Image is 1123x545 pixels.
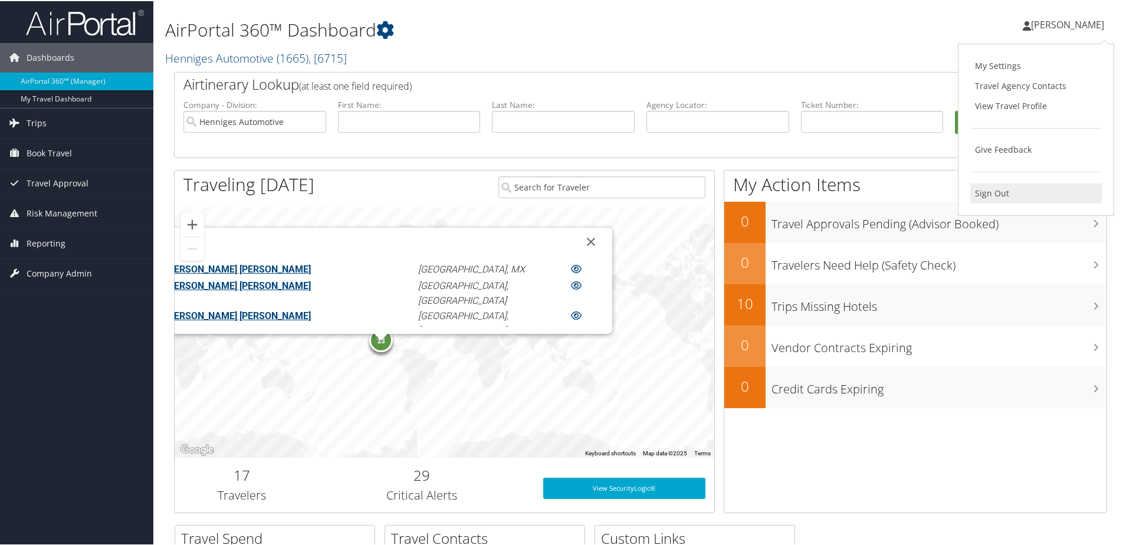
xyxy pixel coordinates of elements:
button: Zoom out [180,236,204,260]
h3: Vendor Contracts Expiring [771,333,1106,355]
a: [PERSON_NAME] [1023,6,1116,41]
span: Company Admin [27,258,92,287]
h3: Travelers Need Help (Safety Check) [771,250,1106,272]
span: Risk Management [27,198,97,227]
button: Keyboard shortcuts [585,448,636,457]
a: 0Travelers Need Help (Safety Check) [724,242,1106,283]
label: Last Name: [492,98,635,110]
h1: My Action Items [724,171,1106,196]
button: Search [955,110,1098,133]
a: View Travel Profile [970,95,1102,115]
span: ( 1665 ) [277,49,308,65]
h2: 29 [318,464,526,484]
h2: 0 [724,375,766,395]
label: Agency Locator: [646,98,789,110]
button: Zoom in [180,212,204,235]
a: View SecurityLogic® [543,477,705,498]
h1: Traveling [DATE] [183,171,314,196]
span: , [ 6715 ] [308,49,347,65]
h1: AirPortal 360™ Dashboard [165,17,799,41]
label: Ticket Number: [801,98,944,110]
img: Google [178,441,216,457]
a: [PERSON_NAME] [PERSON_NAME] [166,308,311,320]
a: My Settings [970,55,1102,75]
a: [PERSON_NAME] [PERSON_NAME] [166,278,311,290]
h3: Critical Alerts [318,486,526,503]
button: Close [577,226,605,255]
h2: 17 [183,464,301,484]
h2: 0 [724,251,766,271]
a: 0Vendor Contracts Expiring [724,324,1106,366]
img: airportal-logo.png [26,8,144,35]
a: [PERSON_NAME] [PERSON_NAME] [166,262,311,274]
h2: Airtinerary Lookup [183,73,1020,93]
label: Company - Division: [183,98,326,110]
a: 0Credit Cards Expiring [724,366,1106,407]
a: Terms (opens in new tab) [694,449,711,455]
em: [GEOGRAPHIC_DATA], MX [419,262,526,274]
em: [GEOGRAPHIC_DATA], [GEOGRAPHIC_DATA] [419,278,509,305]
h2: 0 [724,210,766,230]
span: Travel Approval [27,168,88,197]
span: Dashboards [27,42,74,71]
a: Open this area in Google Maps (opens a new window) [178,441,216,457]
span: (at least one field required) [299,78,412,91]
h3: Travel Approvals Pending (Advisor Booked) [771,209,1106,231]
em: [GEOGRAPHIC_DATA], [GEOGRAPHIC_DATA] [419,308,509,335]
a: Travel Agency Contacts [970,75,1102,95]
a: Give Feedback [970,139,1102,159]
h3: Credit Cards Expiring [771,374,1106,396]
span: Map data ©2025 [643,449,687,455]
span: Trips [27,107,47,137]
label: First Name: [338,98,481,110]
input: Search for Traveler [498,175,705,197]
a: Sign Out [970,182,1102,202]
h3: Travelers [183,486,301,503]
span: [PERSON_NAME] [1031,17,1104,30]
span: Reporting [27,228,65,257]
div: 13 [369,327,393,351]
a: Henniges Automotive [165,49,347,65]
span: Book Travel [27,137,72,167]
h2: 0 [724,334,766,354]
h2: 10 [724,293,766,313]
a: 10Trips Missing Hotels [724,283,1106,324]
a: 0Travel Approvals Pending (Advisor Booked) [724,201,1106,242]
h3: Trips Missing Hotels [771,291,1106,314]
